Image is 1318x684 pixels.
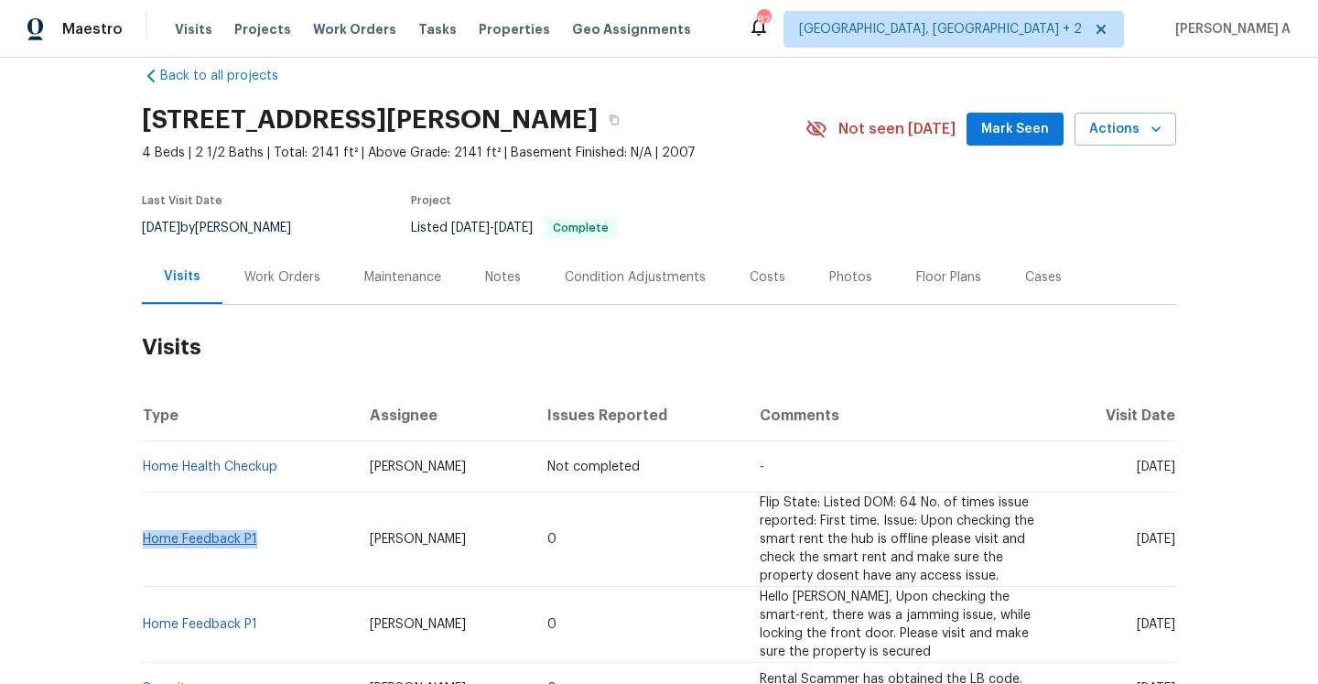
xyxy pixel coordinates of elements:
span: [GEOGRAPHIC_DATA], [GEOGRAPHIC_DATA] + 2 [799,20,1082,38]
div: 82 [757,11,770,29]
span: Properties [479,20,550,38]
span: 4 Beds | 2 1/2 Baths | Total: 2141 ft² | Above Grade: 2141 ft² | Basement Finished: N/A | 2007 [142,144,805,162]
a: Home Feedback P1 [143,533,257,546]
div: Work Orders [244,268,320,287]
div: Condition Adjustments [565,268,706,287]
div: Photos [829,268,872,287]
span: [DATE] [451,222,490,234]
span: Maestro [62,20,123,38]
span: Project [411,195,451,206]
h2: [STREET_ADDRESS][PERSON_NAME] [142,111,598,129]
a: Back to all projects [142,67,318,85]
span: - [760,461,764,473]
th: Issues Reported [533,390,744,441]
span: [DATE] [494,222,533,234]
span: [DATE] [142,222,180,234]
div: by [PERSON_NAME] [142,217,313,239]
a: Home Health Checkup [143,461,277,473]
button: Copy Address [598,103,631,136]
div: Floor Plans [916,268,981,287]
span: Flip State: Listed DOM: 64 No. of times issue reported: First time. Issue: Upon checking the smar... [760,496,1034,582]
button: Mark Seen [967,113,1064,147]
span: Not completed [547,461,640,473]
div: Costs [750,268,785,287]
span: [PERSON_NAME] A [1168,20,1291,38]
span: 0 [547,533,556,546]
span: Projects [234,20,291,38]
span: Last Visit Date [142,195,222,206]
span: Work Orders [313,20,396,38]
div: Maintenance [364,268,441,287]
div: Cases [1025,268,1062,287]
th: Comments [745,390,1055,441]
span: Actions [1089,118,1161,141]
span: Hello [PERSON_NAME], Upon checking the smart-rent, there was a jamming issue, while locking the f... [760,591,1031,658]
div: Notes [485,268,521,287]
th: Assignee [355,390,534,441]
span: Mark Seen [981,118,1049,141]
span: [PERSON_NAME] [370,618,466,631]
div: Visits [164,267,200,286]
span: Complete [546,223,616,233]
span: [PERSON_NAME] [370,533,466,546]
th: Type [142,390,355,441]
span: 0 [547,618,556,631]
span: [DATE] [1137,533,1175,546]
a: Home Feedback P1 [143,618,257,631]
span: [DATE] [1137,618,1175,631]
span: Not seen [DATE] [838,120,956,138]
span: [DATE] [1137,461,1175,473]
span: - [451,222,533,234]
span: Listed [411,222,618,234]
h2: Visits [142,305,1176,390]
th: Visit Date [1055,390,1176,441]
span: [PERSON_NAME] [370,461,466,473]
button: Actions [1075,113,1176,147]
span: Tasks [418,23,457,36]
span: Visits [175,20,212,38]
span: Geo Assignments [572,20,691,38]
